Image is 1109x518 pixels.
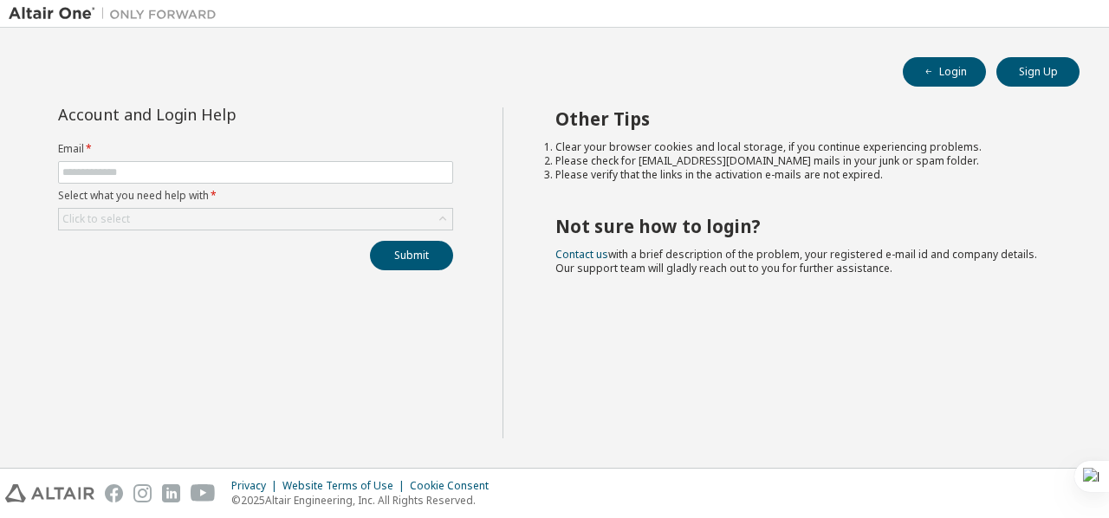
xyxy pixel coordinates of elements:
[555,215,1049,237] h2: Not sure how to login?
[996,57,1080,87] button: Sign Up
[410,479,499,493] div: Cookie Consent
[5,484,94,502] img: altair_logo.svg
[58,189,453,203] label: Select what you need help with
[58,107,374,121] div: Account and Login Help
[231,493,499,508] p: © 2025 Altair Engineering, Inc. All Rights Reserved.
[555,168,1049,182] li: Please verify that the links in the activation e-mails are not expired.
[231,479,282,493] div: Privacy
[370,241,453,270] button: Submit
[555,140,1049,154] li: Clear your browser cookies and local storage, if you continue experiencing problems.
[282,479,410,493] div: Website Terms of Use
[9,5,225,23] img: Altair One
[555,154,1049,168] li: Please check for [EMAIL_ADDRESS][DOMAIN_NAME] mails in your junk or spam folder.
[133,484,152,502] img: instagram.svg
[191,484,216,502] img: youtube.svg
[105,484,123,502] img: facebook.svg
[555,247,1037,275] span: with a brief description of the problem, your registered e-mail id and company details. Our suppo...
[555,247,608,262] a: Contact us
[555,107,1049,130] h2: Other Tips
[59,209,452,230] div: Click to select
[58,142,453,156] label: Email
[162,484,180,502] img: linkedin.svg
[62,212,130,226] div: Click to select
[903,57,986,87] button: Login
